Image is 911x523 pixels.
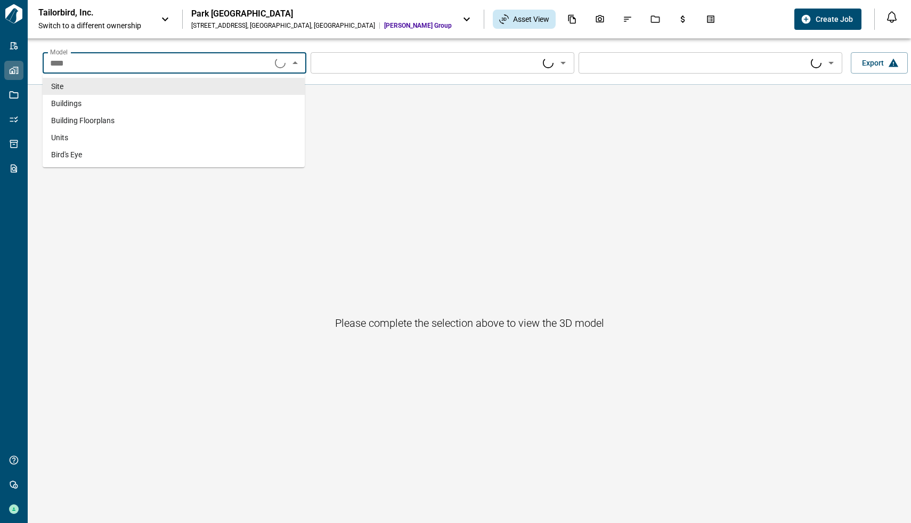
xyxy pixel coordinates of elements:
[556,55,571,70] button: Open
[51,149,82,160] span: Bird's Eye
[335,315,604,332] h6: Please complete the selection above to view the 3D model
[851,52,908,74] button: Export
[616,10,639,28] div: Issues & Info
[38,20,150,31] span: Switch to a different ownership
[51,132,68,143] span: Units
[191,9,452,19] div: Park [GEOGRAPHIC_DATA]
[513,14,549,25] span: Asset View
[816,14,853,25] span: Create Job
[50,47,68,57] label: Model
[51,115,115,126] span: Building Floorplans
[38,7,134,18] p: Tailorbird, Inc.
[561,10,583,28] div: Documents
[589,10,611,28] div: Photos
[699,10,722,28] div: Takeoff Center
[883,9,900,26] button: Open notification feed
[493,10,556,29] div: Asset View
[384,21,452,30] span: [PERSON_NAME] Group
[824,55,839,70] button: Open
[644,10,666,28] div: Jobs
[51,98,82,109] span: Buildings
[672,10,694,28] div: Budgets
[794,9,861,30] button: Create Job
[862,58,884,68] span: Export
[288,55,303,70] button: Close
[51,81,63,92] span: Site
[191,21,375,30] div: [STREET_ADDRESS] , [GEOGRAPHIC_DATA] , [GEOGRAPHIC_DATA]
